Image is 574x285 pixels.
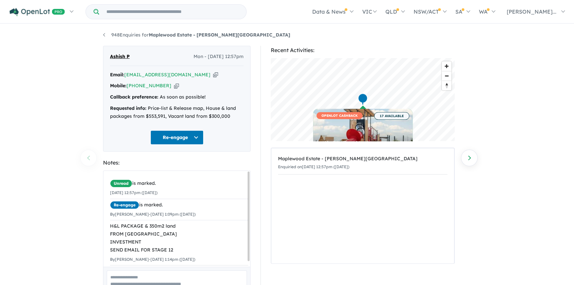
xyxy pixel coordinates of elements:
[194,53,244,61] span: Mon - [DATE] 12:57pm
[278,155,447,163] div: Maplewood Estate - [PERSON_NAME][GEOGRAPHIC_DATA]
[10,8,65,16] img: Openlot PRO Logo White
[316,141,409,144] div: Land for Sale | House & Land
[358,93,368,106] div: Map marker
[110,257,195,262] small: By [PERSON_NAME] - [DATE] 1:14pm ([DATE])
[110,179,132,187] span: Unread
[110,53,130,61] span: Ashish P
[442,71,451,81] button: Zoom out
[103,32,290,38] a: 948Enquiries forMaplewood Estate - [PERSON_NAME][GEOGRAPHIC_DATA]
[110,72,124,78] strong: Email:
[271,58,455,141] canvas: Map
[103,31,471,39] nav: breadcrumb
[271,46,455,55] div: Recent Activities:
[110,93,244,101] div: As soon as possible!
[103,158,251,167] div: Notes:
[124,72,210,78] a: [EMAIL_ADDRESS][DOMAIN_NAME]
[507,8,556,15] span: [PERSON_NAME]...
[127,83,171,89] a: [PHONE_NUMBER]
[374,112,409,120] span: 17 AVAILABLE
[110,201,139,209] span: Re-engage
[150,130,203,145] button: Re-engage
[110,179,248,187] div: is marked.
[110,105,146,111] strong: Requested info:
[149,32,290,38] strong: Maplewood Estate - [PERSON_NAME][GEOGRAPHIC_DATA]
[316,112,363,119] span: OPENLOT CASHBACK
[213,71,218,78] button: Copy
[442,81,451,90] button: Reset bearing to north
[110,222,248,254] div: H&L PACKAGE & 350m2 land FROM [GEOGRAPHIC_DATA] INVESTMENT SEND EMAIL FOR STAGE 12
[313,109,413,159] a: OPENLOT CASHBACK 17 AVAILABLE Land for Sale | House & Land
[278,164,349,169] small: Enquiried on [DATE] 12:57pm ([DATE])
[110,94,158,100] strong: Callback preference:
[110,105,244,120] div: Price-list & Release map, House & land packages from $553,591, Vacant land from $300,000
[110,201,248,209] div: is marked.
[100,5,245,19] input: Try estate name, suburb, builder or developer
[110,190,157,195] small: [DATE] 12:57pm ([DATE])
[442,61,451,71] button: Zoom in
[174,82,179,89] button: Copy
[110,83,127,89] strong: Mobile:
[278,152,447,175] a: Maplewood Estate - [PERSON_NAME][GEOGRAPHIC_DATA]Enquiried on[DATE] 12:57pm ([DATE])
[110,212,196,217] small: By [PERSON_NAME] - [DATE] 1:09pm ([DATE])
